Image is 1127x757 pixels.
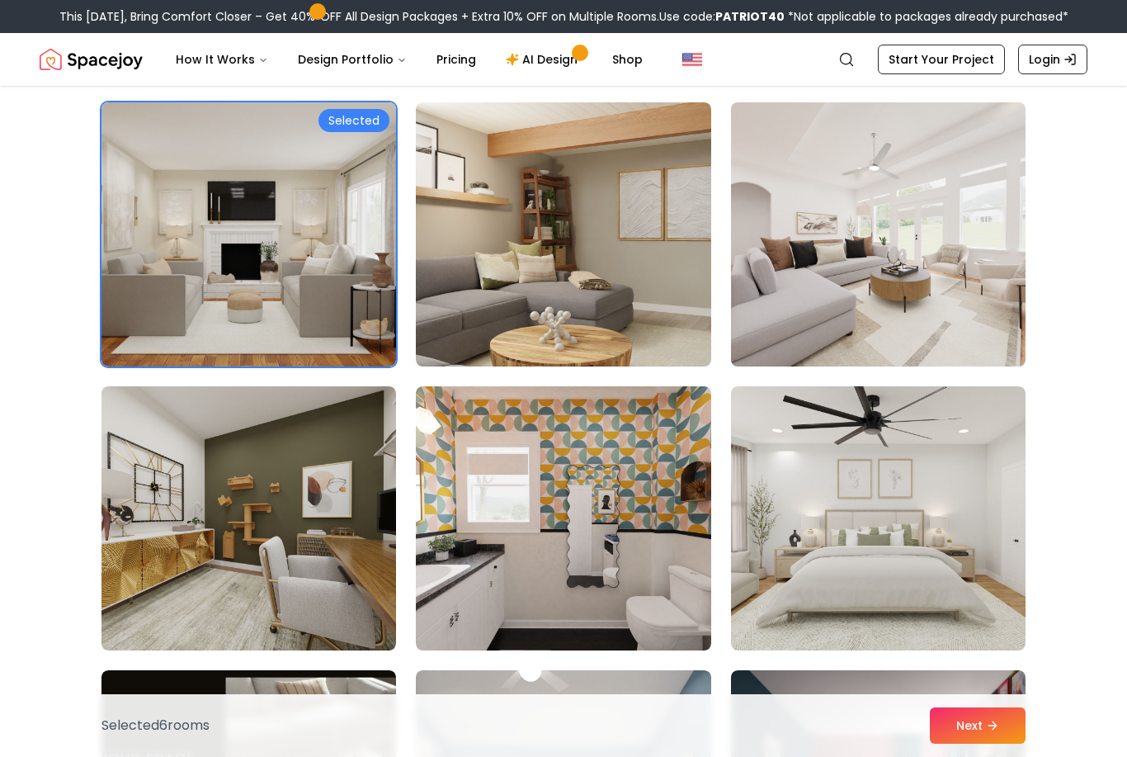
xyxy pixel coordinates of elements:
img: Room room-24 [731,386,1026,651]
a: Start Your Project [878,45,1005,74]
span: Use code: [659,8,785,25]
img: Room room-23 [416,386,710,651]
nav: Main [163,43,656,76]
button: Next [930,707,1026,744]
div: Selected [318,109,389,132]
span: *Not applicable to packages already purchased* [785,8,1068,25]
button: Design Portfolio [285,43,420,76]
div: This [DATE], Bring Comfort Closer – Get 40% OFF All Design Packages + Extra 10% OFF on Multiple R... [59,8,1068,25]
a: Login [1018,45,1087,74]
img: Spacejoy Logo [40,43,143,76]
img: Room room-20 [416,102,710,367]
img: Room room-22 [101,386,396,651]
b: PATRIOT40 [715,8,785,25]
img: Room room-19 [101,102,396,367]
img: Room room-21 [724,96,1033,373]
a: Shop [599,43,656,76]
nav: Global [40,33,1087,86]
a: Spacejoy [40,43,143,76]
button: How It Works [163,43,281,76]
a: Pricing [423,43,489,76]
img: United States [682,50,702,69]
a: AI Design [493,43,596,76]
p: Selected 6 room s [101,716,210,736]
